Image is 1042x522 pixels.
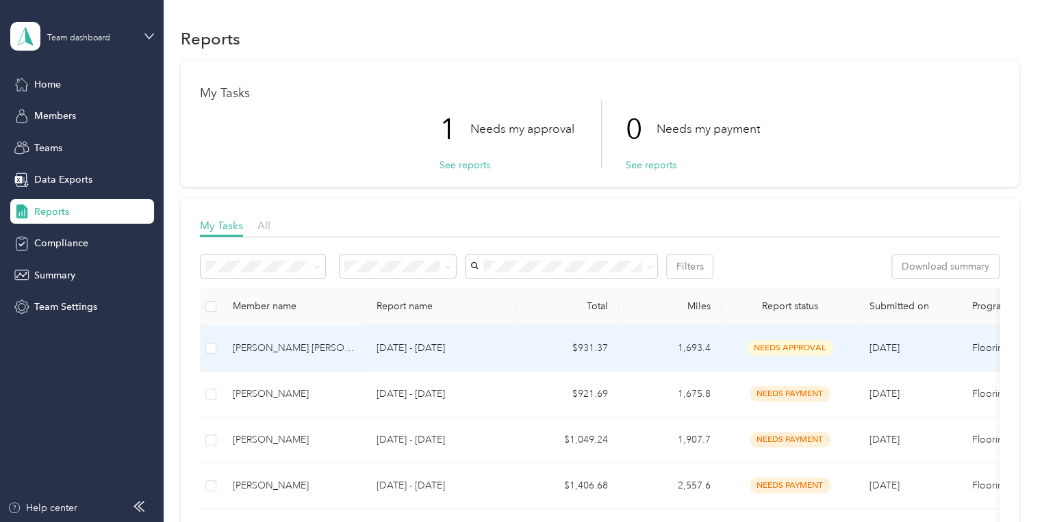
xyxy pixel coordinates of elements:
[34,141,62,155] span: Teams
[34,236,88,250] span: Compliance
[869,388,900,400] span: [DATE]
[233,478,355,493] div: [PERSON_NAME]
[657,120,760,138] p: Needs my payment
[366,288,516,326] th: Report name
[892,255,999,278] button: Download summary
[34,300,97,314] span: Team Settings
[257,219,270,232] span: All
[34,109,76,123] span: Members
[440,158,490,172] button: See reports
[869,434,900,445] span: [DATE]
[377,387,505,402] p: [DATE] - [DATE]
[619,463,722,509] td: 2,557.6
[200,86,1000,101] h1: My Tasks
[222,288,366,326] th: Member name
[377,341,505,356] p: [DATE] - [DATE]
[626,158,676,172] button: See reports
[34,268,75,283] span: Summary
[47,34,110,42] div: Team dashboard
[34,205,69,219] span: Reports
[200,219,243,232] span: My Tasks
[630,300,711,312] div: Miles
[733,300,848,312] span: Report status
[619,417,722,463] td: 1,907.7
[750,478,830,493] span: needs payment
[750,386,830,402] span: needs payment
[34,172,92,187] span: Data Exports
[181,31,240,46] h1: Reports
[470,120,574,138] p: Needs my approval
[626,101,657,158] p: 0
[869,342,900,354] span: [DATE]
[750,432,830,447] span: needs payment
[34,77,61,92] span: Home
[516,326,619,371] td: $931.37
[377,432,505,447] p: [DATE] - [DATE]
[233,341,355,356] div: [PERSON_NAME] [PERSON_NAME]
[440,101,470,158] p: 1
[233,432,355,447] div: [PERSON_NAME]
[8,501,77,515] button: Help center
[859,288,961,326] th: Submitted on
[667,255,713,278] button: Filters
[619,371,722,417] td: 1,675.8
[377,478,505,493] p: [DATE] - [DATE]
[965,445,1042,522] iframe: Everlance-gr Chat Button Frame
[233,300,355,312] div: Member name
[869,480,900,491] span: [DATE]
[516,371,619,417] td: $921.69
[233,387,355,402] div: [PERSON_NAME]
[516,417,619,463] td: $1,049.24
[619,326,722,371] td: 1,693.4
[527,300,608,312] div: Total
[516,463,619,509] td: $1,406.68
[747,340,833,356] span: needs approval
